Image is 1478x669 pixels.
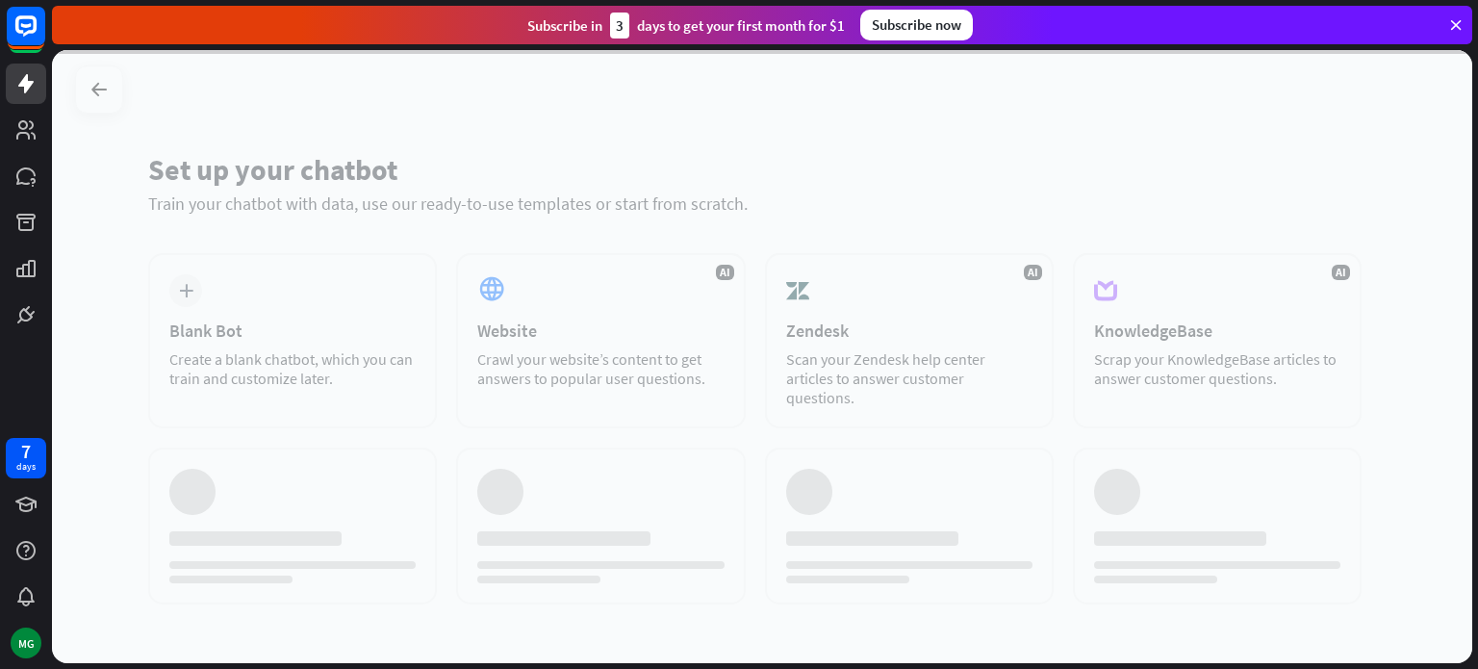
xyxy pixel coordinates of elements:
[860,10,973,40] div: Subscribe now
[527,13,845,39] div: Subscribe in days to get your first month for $1
[21,443,31,460] div: 7
[16,460,36,474] div: days
[6,438,46,478] a: 7 days
[610,13,629,39] div: 3
[11,628,41,658] div: MG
